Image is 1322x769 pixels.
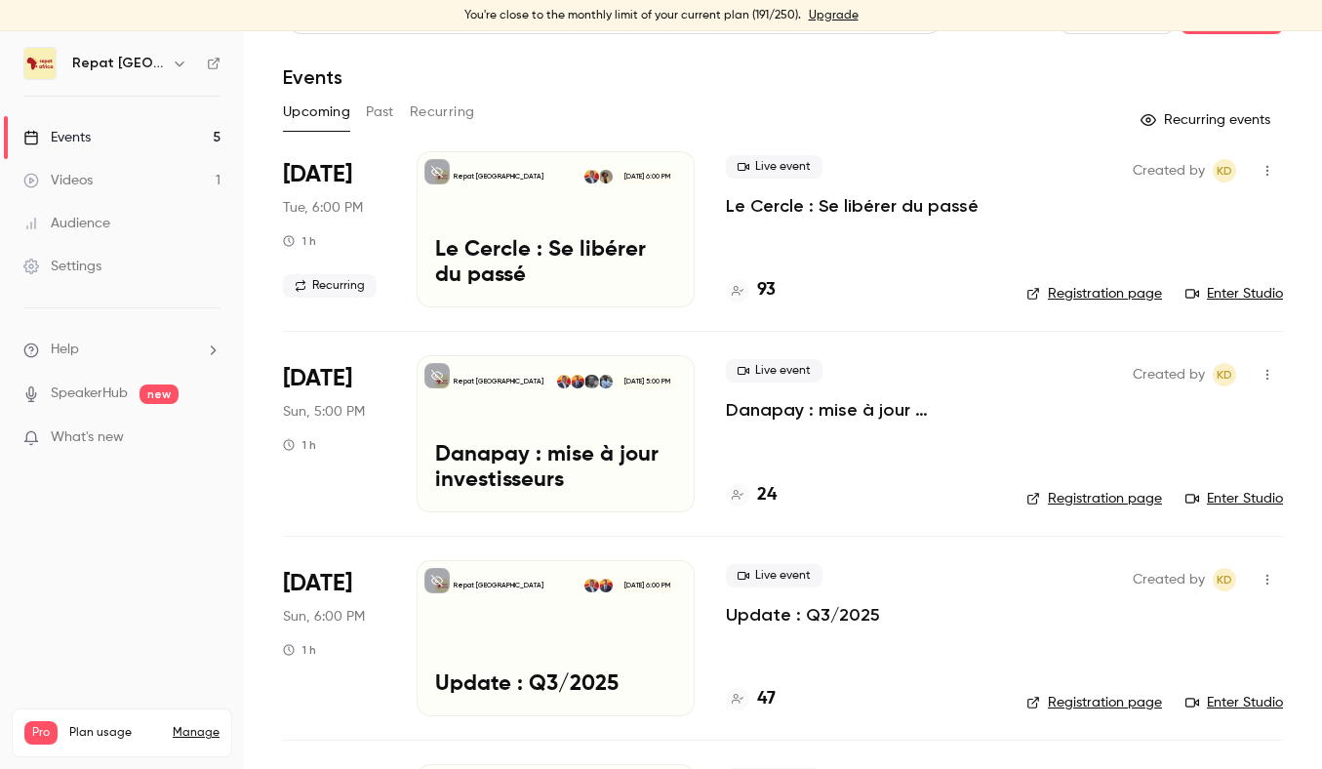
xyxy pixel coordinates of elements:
[726,398,995,422] a: Danapay : mise à jour investisseurs
[283,363,352,394] span: [DATE]
[557,375,571,388] img: Kara Diaby
[51,340,79,360] span: Help
[726,277,776,304] a: 93
[435,238,676,289] p: Le Cercle : Se libérer du passé
[366,97,394,128] button: Past
[1133,363,1205,386] span: Created by
[584,579,598,592] img: Kara Diaby
[454,581,543,590] p: Repat [GEOGRAPHIC_DATA]
[283,159,352,190] span: [DATE]
[618,170,675,183] span: [DATE] 6:00 PM
[454,172,543,182] p: Repat [GEOGRAPHIC_DATA]
[726,359,822,383] span: Live event
[1213,363,1236,386] span: Kara Diaby
[69,725,161,741] span: Plan usage
[435,672,676,698] p: Update : Q3/2025
[1133,568,1205,591] span: Created by
[283,198,363,218] span: Tue, 6:00 PM
[1213,159,1236,182] span: Kara Diaby
[1026,693,1162,712] a: Registration page
[1026,284,1162,304] a: Registration page
[1185,693,1283,712] a: Enter Studio
[197,429,220,447] iframe: Noticeable Trigger
[51,427,124,448] span: What's new
[571,375,584,388] img: Mounir Telkass
[23,128,91,147] div: Events
[1217,568,1232,591] span: KD
[1026,489,1162,508] a: Registration page
[1217,159,1232,182] span: KD
[410,97,475,128] button: Recurring
[173,725,220,741] a: Manage
[726,155,822,179] span: Live event
[283,355,385,511] div: Sep 28 Sun, 7:00 PM (Europe/Paris)
[283,437,316,453] div: 1 h
[726,194,979,218] a: Le Cercle : Se libérer du passé
[1132,104,1283,136] button: Recurring events
[283,233,316,249] div: 1 h
[283,97,350,128] button: Upcoming
[1133,159,1205,182] span: Created by
[1185,489,1283,508] a: Enter Studio
[757,277,776,304] h4: 93
[584,170,598,183] img: Kara Diaby
[417,355,695,511] a: Danapay : mise à jour investisseursRepat [GEOGRAPHIC_DATA]Demba DembeleMoussa DembeleMounir Telka...
[283,560,385,716] div: Sep 28 Sun, 8:00 PM (Europe/Brussels)
[23,257,101,276] div: Settings
[283,568,352,599] span: [DATE]
[417,151,695,307] a: Le Cercle : Se libérer du passéRepat [GEOGRAPHIC_DATA]Oumou DiarissoKara Diaby[DATE] 6:00 PMLe Ce...
[283,274,377,298] span: Recurring
[140,384,179,404] span: new
[23,214,110,233] div: Audience
[809,8,859,23] a: Upgrade
[618,375,675,388] span: [DATE] 5:00 PM
[599,170,613,183] img: Oumou Diarisso
[599,579,613,592] img: Mounir Telkass
[24,721,58,745] span: Pro
[72,54,164,73] h6: Repat [GEOGRAPHIC_DATA]
[454,377,543,386] p: Repat [GEOGRAPHIC_DATA]
[283,151,385,307] div: Sep 23 Tue, 8:00 PM (Europe/Paris)
[726,482,777,508] a: 24
[726,564,822,587] span: Live event
[24,48,56,79] img: Repat Africa
[23,171,93,190] div: Videos
[23,340,220,360] li: help-dropdown-opener
[1217,363,1232,386] span: KD
[726,603,880,627] a: Update : Q3/2025
[599,375,613,388] img: Demba Dembele
[435,443,676,494] p: Danapay : mise à jour investisseurs
[757,482,777,508] h4: 24
[726,686,776,712] a: 47
[618,579,675,592] span: [DATE] 6:00 PM
[283,607,365,627] span: Sun, 6:00 PM
[1213,568,1236,591] span: Kara Diaby
[417,560,695,716] a: Update : Q3/2025Repat [GEOGRAPHIC_DATA]Mounir TelkassKara Diaby[DATE] 6:00 PMUpdate : Q3/2025
[1185,284,1283,304] a: Enter Studio
[757,686,776,712] h4: 47
[283,402,365,422] span: Sun, 5:00 PM
[584,375,598,388] img: Moussa Dembele
[51,384,128,404] a: SpeakerHub
[283,642,316,658] div: 1 h
[283,65,342,89] h1: Events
